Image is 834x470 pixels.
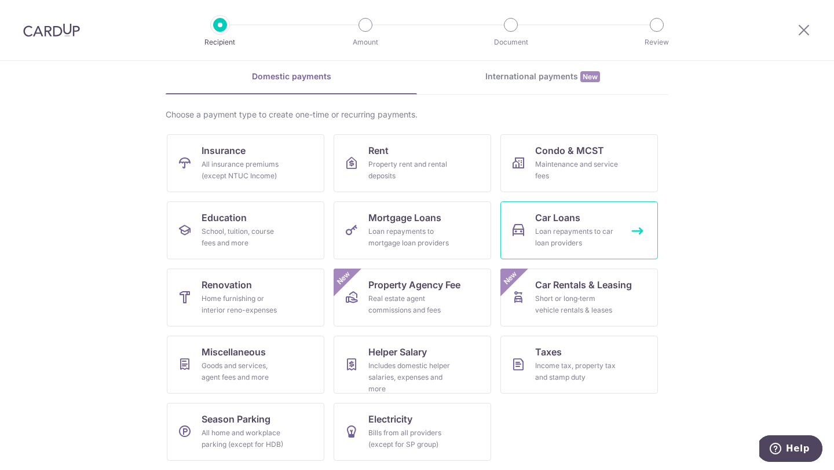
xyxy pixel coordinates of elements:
a: Mortgage LoansLoan repayments to mortgage loan providers [334,201,491,259]
a: MiscellaneousGoods and services, agent fees and more [167,336,324,394]
a: TaxesIncome tax, property tax and stamp duty [500,336,658,394]
a: Car LoansLoan repayments to car loan providers [500,201,658,259]
a: RenovationHome furnishing or interior reno-expenses [167,269,324,326]
span: Taxes [535,345,562,359]
div: Maintenance and service fees [535,159,619,182]
span: Insurance [202,144,246,157]
div: Income tax, property tax and stamp duty [535,360,619,383]
div: School, tuition, course fees and more [202,226,285,249]
span: New [501,269,520,288]
a: Helper SalaryIncludes domestic helper salaries, expenses and more [334,336,491,394]
div: Property rent and rental deposits [368,159,452,182]
span: Rent [368,144,389,157]
div: Home furnishing or interior reno-expenses [202,293,285,316]
span: Electricity [368,412,412,426]
span: Helper Salary [368,345,427,359]
div: International payments [417,71,668,83]
span: Car Rentals & Leasing [535,278,632,292]
span: Property Agency Fee [368,278,460,292]
a: Season ParkingAll home and workplace parking (except for HDB) [167,403,324,461]
div: Domestic payments [166,71,417,82]
a: EducationSchool, tuition, course fees and more [167,201,324,259]
p: Amount [323,36,408,48]
p: Review [614,36,700,48]
div: All insurance premiums (except NTUC Income) [202,159,285,182]
span: Help [27,8,50,19]
span: Miscellaneous [202,345,266,359]
div: Goods and services, agent fees and more [202,360,285,383]
div: Loan repayments to mortgage loan providers [368,226,452,249]
div: Choose a payment type to create one-time or recurring payments. [166,109,668,120]
div: Loan repayments to car loan providers [535,226,619,249]
iframe: Opens a widget where you can find more information [759,435,822,464]
span: Season Parking [202,412,270,426]
p: Document [468,36,554,48]
div: Real estate agent commissions and fees [368,293,452,316]
p: Recipient [177,36,263,48]
a: Property Agency FeeReal estate agent commissions and feesNew [334,269,491,326]
a: Condo & MCSTMaintenance and service fees [500,134,658,192]
a: ElectricityBills from all providers (except for SP group) [334,403,491,461]
div: Bills from all providers (except for SP group) [368,427,452,450]
span: Condo & MCST [535,144,604,157]
span: Mortgage Loans [368,211,441,225]
a: Car Rentals & LeasingShort or long‑term vehicle rentals & leasesNew [500,269,658,326]
a: RentProperty rent and rental deposits [334,134,491,192]
div: Includes domestic helper salaries, expenses and more [368,360,452,395]
span: Education [202,211,247,225]
div: All home and workplace parking (except for HDB) [202,427,285,450]
a: InsuranceAll insurance premiums (except NTUC Income) [167,134,324,192]
span: Car Loans [535,211,580,225]
span: New [334,269,353,288]
span: Renovation [202,278,252,292]
span: New [580,71,600,82]
div: Short or long‑term vehicle rentals & leases [535,293,619,316]
img: CardUp [23,23,80,37]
